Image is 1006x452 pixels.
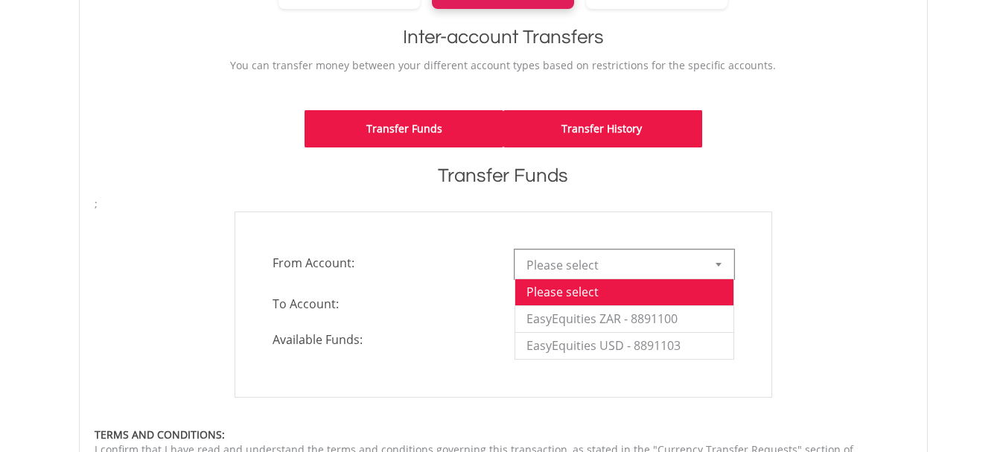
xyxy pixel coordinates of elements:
[503,110,702,147] a: Transfer History
[95,24,912,51] h1: Inter-account Transfers
[305,110,503,147] a: Transfer Funds
[261,290,503,317] span: To Account:
[515,305,733,332] li: EasyEquities ZAR - 8891100
[515,332,733,359] li: EasyEquities USD - 8891103
[95,162,912,189] h1: Transfer Funds
[526,250,700,280] span: Please select
[261,249,503,276] span: From Account:
[515,278,733,305] li: Please select
[95,58,912,73] p: You can transfer money between your different account types based on restrictions for the specifi...
[261,331,503,348] span: Available Funds:
[95,427,912,442] div: TERMS AND CONDITIONS:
